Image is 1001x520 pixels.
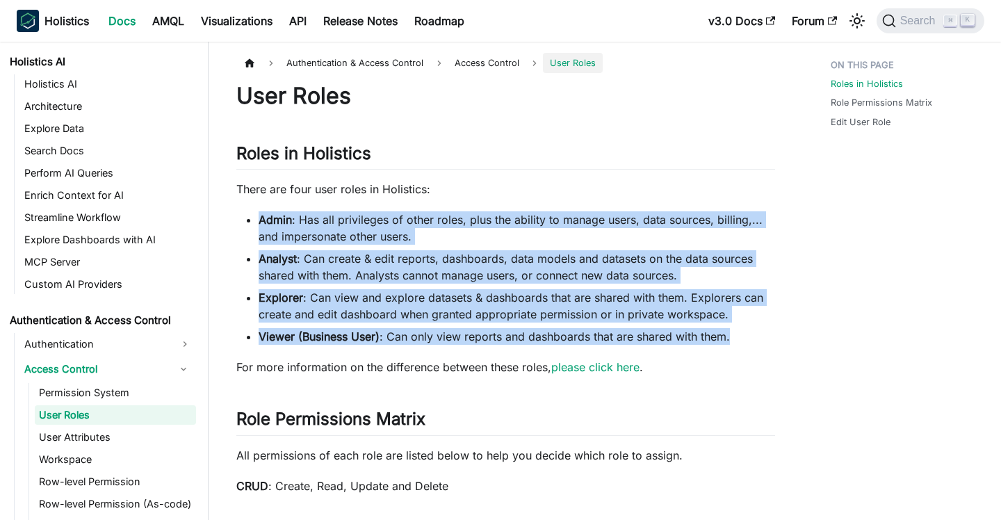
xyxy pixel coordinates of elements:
[406,10,473,32] a: Roadmap
[961,14,975,26] kbd: K
[35,472,196,491] a: Row-level Permission
[448,53,526,73] a: Access Control
[259,328,775,345] li: : Can only view reports and dashboards that are shared with them.
[20,333,196,355] a: Authentication
[259,330,380,343] strong: Viewer (Business User)
[193,10,281,32] a: Visualizations
[6,311,196,330] a: Authentication & Access Control
[259,252,297,266] strong: Analyst
[259,213,292,227] strong: Admin
[259,289,775,323] li: : Can view and explore datasets & dashboards that are shared with them. Explorers can create and ...
[236,479,268,493] strong: CRUD
[20,119,196,138] a: Explore Data
[171,358,196,380] button: Collapse sidebar category 'Access Control'
[20,275,196,294] a: Custom AI Providers
[20,208,196,227] a: Streamline Workflow
[35,383,196,403] a: Permission System
[35,428,196,447] a: User Attributes
[279,53,430,73] span: Authentication & Access Control
[236,359,775,375] p: For more information on the difference between these roles, .
[455,58,519,68] span: Access Control
[35,405,196,425] a: User Roles
[551,360,640,374] a: please click here
[236,447,775,464] p: All permissions of each role are listed below to help you decide which role to assign.
[17,10,39,32] img: Holistics
[236,409,775,435] h2: Role Permissions Matrix
[236,143,775,170] h2: Roles in Holistics
[831,77,903,90] a: Roles in Holistics
[259,211,775,245] li: : Has all privileges of other roles, plus the ability to manage users, data sources, billing,... ...
[315,10,406,32] a: Release Notes
[700,10,783,32] a: v3.0 Docs
[259,250,775,284] li: : Can create & edit reports, dashboards, data models and datasets on the data sources shared with...
[236,53,263,73] a: Home page
[35,450,196,469] a: Workspace
[831,115,890,129] a: Edit User Role
[17,10,89,32] a: HolisticsHolistics
[100,10,144,32] a: Docs
[236,181,775,197] p: There are four user roles in Holistics:
[20,141,196,161] a: Search Docs
[20,230,196,250] a: Explore Dashboards with AI
[20,252,196,272] a: MCP Server
[259,291,303,304] strong: Explorer
[6,52,196,72] a: Holistics AI
[20,163,196,183] a: Perform AI Queries
[236,82,775,110] h1: User Roles
[20,186,196,205] a: Enrich Context for AI
[846,10,868,32] button: Switch between dark and light mode (currently light mode)
[236,53,775,73] nav: Breadcrumbs
[20,74,196,94] a: Holistics AI
[20,97,196,116] a: Architecture
[877,8,984,33] button: Search (Command+K)
[35,494,196,514] a: Row-level Permission (As-code)
[896,15,944,27] span: Search
[20,358,171,380] a: Access Control
[44,13,89,29] b: Holistics
[236,478,775,494] p: : Create, Read, Update and Delete
[543,53,603,73] span: User Roles
[144,10,193,32] a: AMQL
[281,10,315,32] a: API
[831,96,932,109] a: Role Permissions Matrix
[783,10,845,32] a: Forum
[943,15,957,27] kbd: ⌘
